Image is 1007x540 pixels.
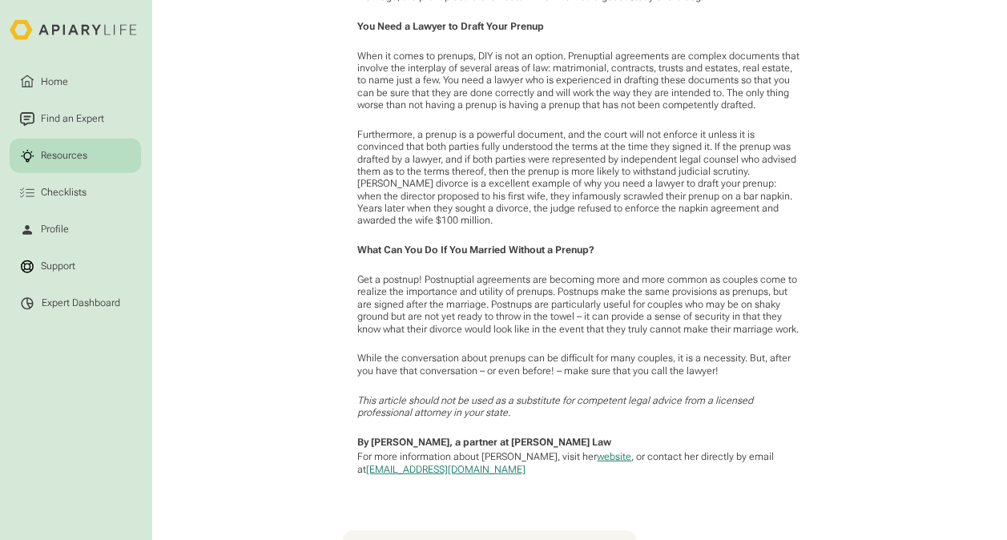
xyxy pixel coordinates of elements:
a: Support [10,249,141,284]
p: Furthermore, a prenup is a powerful document, and the court will not enforce it unless it is conv... [357,129,800,228]
div: Support [38,260,78,274]
div: Checklists [38,186,89,200]
strong: What Can You Do If You Married Without a Prenup? [357,244,594,256]
strong: By [PERSON_NAME], a partner at [PERSON_NAME] Law [357,437,611,448]
a: Checklists [10,175,141,210]
p: ​ [357,380,800,392]
p: ​ [357,338,800,350]
p: When it comes to prenups, DIY is not an option. Prenuptial agreements are complex documents that ... [357,50,800,112]
p: Get a postnup! Postnuptial agreements are becoming more and more common as couples come to realiz... [357,274,800,336]
p: ​ [357,421,800,433]
p: While the conversation about prenups can be difficult for many couples, it is a necessity. But, a... [357,353,800,377]
div: Find an Expert [38,112,107,127]
p: ‍ [357,478,800,490]
a: Profile [10,212,141,247]
p: ​ [357,230,800,242]
em: This article should not be used as a substitute for competent legal advice from a licensed profes... [357,395,753,418]
p: ​ [357,260,800,272]
a: Home [10,65,141,99]
p: ​ [357,6,800,18]
div: Home [38,75,70,89]
div: Resources [38,149,90,163]
div: Expert Dashboard [42,297,120,309]
strong: You Need a Lawyer to Draft Your Prenup [357,21,544,32]
p: For more information about [PERSON_NAME], visit her , or contact her directly by email at [357,451,800,476]
a: Find an Expert [10,102,141,136]
div: Profile [38,223,71,237]
a: Expert Dashboard [10,286,141,320]
a: [EMAIL_ADDRESS][DOMAIN_NAME] [366,464,526,475]
p: ​ [357,114,800,126]
a: website [597,451,631,462]
a: Resources [10,139,141,173]
p: ​ [357,35,800,47]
